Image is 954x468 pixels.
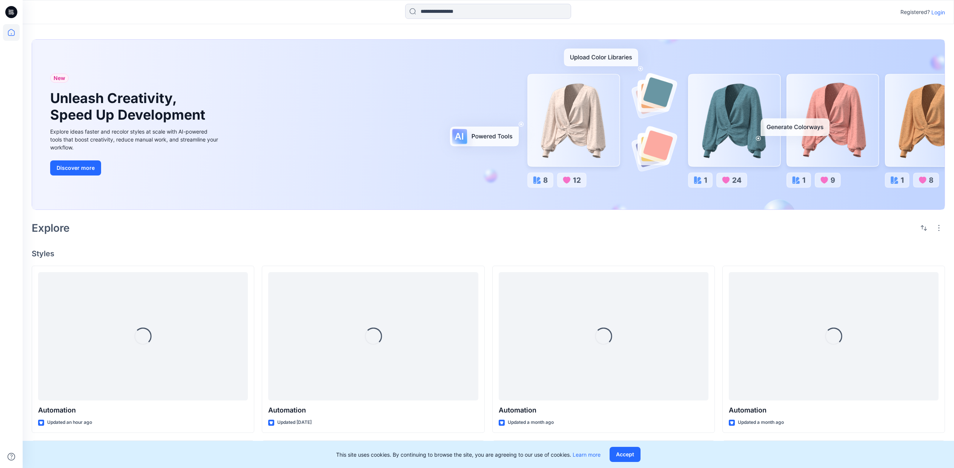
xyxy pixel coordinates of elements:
a: Learn more [573,451,601,458]
button: Accept [610,447,641,462]
p: Updated an hour ago [47,419,92,426]
h1: Unleash Creativity, Speed Up Development [50,90,209,123]
span: New [54,74,65,83]
p: Automation [38,405,248,416]
p: Automation [729,405,939,416]
p: This site uses cookies. By continuing to browse the site, you are agreeing to our use of cookies. [336,451,601,459]
h4: Styles [32,249,945,258]
p: Registered? [900,8,930,17]
p: Automation [499,405,708,416]
p: Login [931,8,945,16]
a: Discover more [50,160,220,175]
p: Updated a month ago [738,419,784,426]
div: Explore ideas faster and recolor styles at scale with AI-powered tools that boost creativity, red... [50,128,220,151]
p: Updated [DATE] [277,419,312,426]
p: Updated a month ago [508,419,554,426]
button: Discover more [50,160,101,175]
h2: Explore [32,222,70,234]
p: Automation [268,405,478,416]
